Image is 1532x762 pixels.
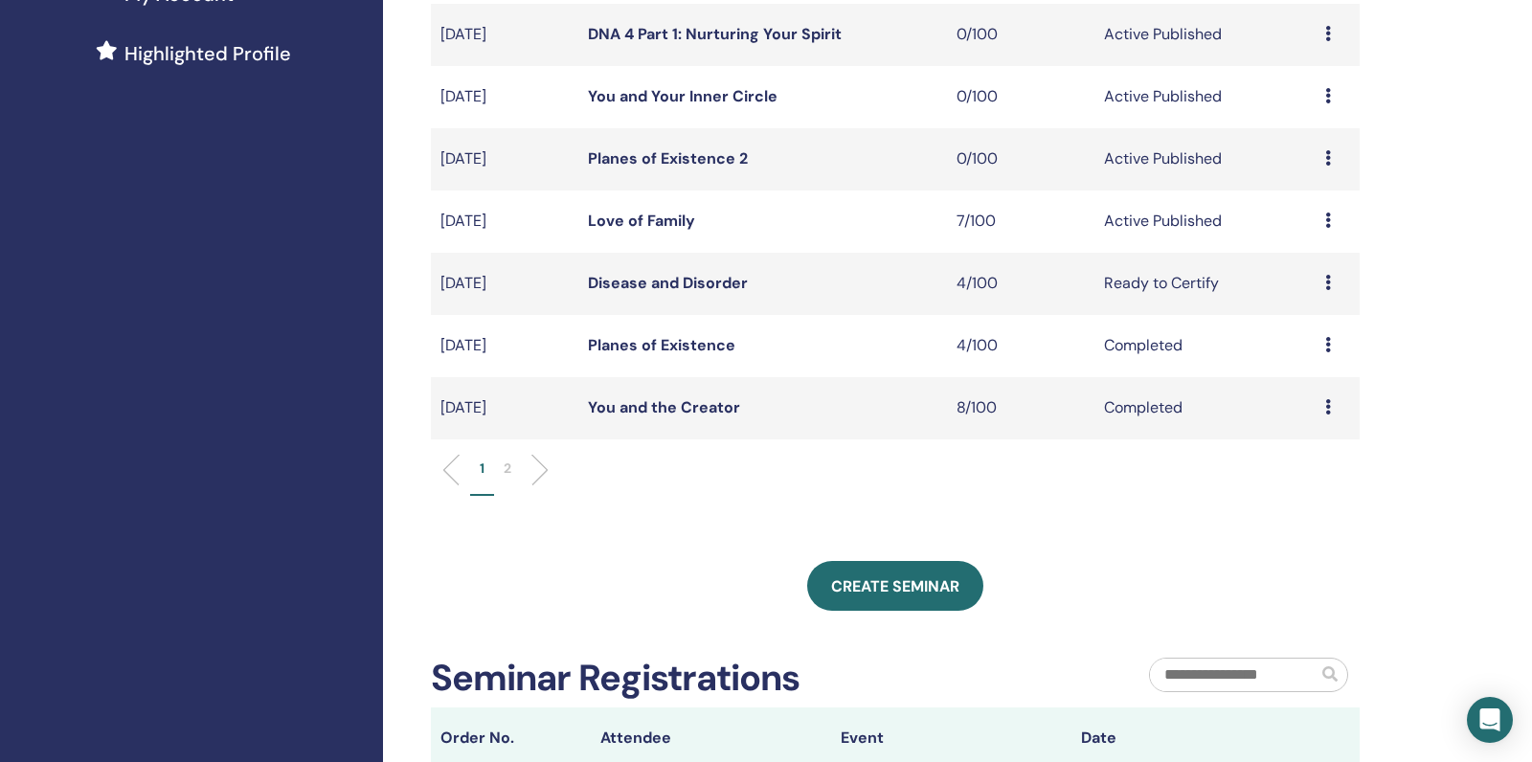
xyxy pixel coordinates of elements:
td: [DATE] [431,377,578,439]
a: Disease and Disorder [588,273,748,293]
td: Completed [1094,315,1316,377]
td: Ready to Certify [1094,253,1316,315]
td: 0/100 [947,4,1094,66]
span: Highlighted Profile [124,39,291,68]
a: You and Your Inner Circle [588,86,777,106]
td: Active Published [1094,190,1316,253]
td: Completed [1094,377,1316,439]
div: Open Intercom Messenger [1467,697,1513,743]
td: 0/100 [947,66,1094,128]
td: [DATE] [431,66,578,128]
td: 7/100 [947,190,1094,253]
td: [DATE] [431,190,578,253]
td: 4/100 [947,253,1094,315]
td: 4/100 [947,315,1094,377]
td: Active Published [1094,4,1316,66]
p: 2 [504,459,511,479]
td: 0/100 [947,128,1094,190]
td: 8/100 [947,377,1094,439]
a: Planes of Existence [588,335,735,355]
td: Active Published [1094,128,1316,190]
td: [DATE] [431,4,578,66]
p: 1 [480,459,484,479]
td: [DATE] [431,128,578,190]
td: [DATE] [431,253,578,315]
a: Love of Family [588,211,695,231]
span: Create seminar [831,576,959,596]
a: DNA 4 Part 1: Nurturing Your Spirit [588,24,842,44]
h2: Seminar Registrations [431,657,800,701]
td: [DATE] [431,315,578,377]
a: Create seminar [807,561,983,611]
a: You and the Creator [588,397,740,417]
td: Active Published [1094,66,1316,128]
a: Planes of Existence 2 [588,148,748,168]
